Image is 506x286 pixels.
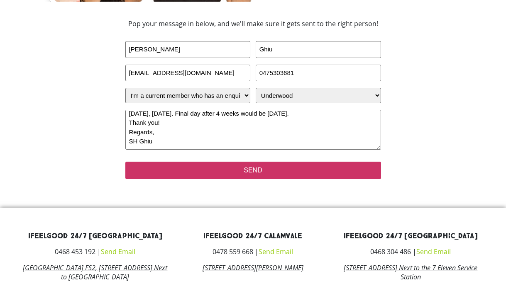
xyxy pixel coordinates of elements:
h3: 0478 559 668 | [180,248,325,255]
h3: 0468 453 192 | [23,248,168,255]
a: [STREET_ADDRESS][PERSON_NAME] [203,263,303,272]
input: Email [125,65,251,82]
input: PHONE [256,65,381,82]
input: SEND [125,162,381,179]
a: [STREET_ADDRESS] Next to the 7 Eleven Service Station [344,263,477,281]
a: Send Email [101,247,135,256]
h3: Pop your message in below, and we'll make sure it gets sent to the right person! [71,20,436,27]
input: FIRST NAME [125,41,251,58]
a: ifeelgood 24/7 [GEOGRAPHIC_DATA] [344,231,478,241]
a: Send Email [416,247,451,256]
a: Send Email [259,247,293,256]
a: ifeelgood 24/7 [GEOGRAPHIC_DATA] [28,231,162,241]
input: LAST NAME [256,41,381,58]
a: [GEOGRAPHIC_DATA] FS2, [STREET_ADDRESS] Next to [GEOGRAPHIC_DATA] [23,263,167,281]
a: ifeelgood 24/7 Calamvale [203,231,302,241]
h3: 0468 304 486 | [338,248,483,255]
